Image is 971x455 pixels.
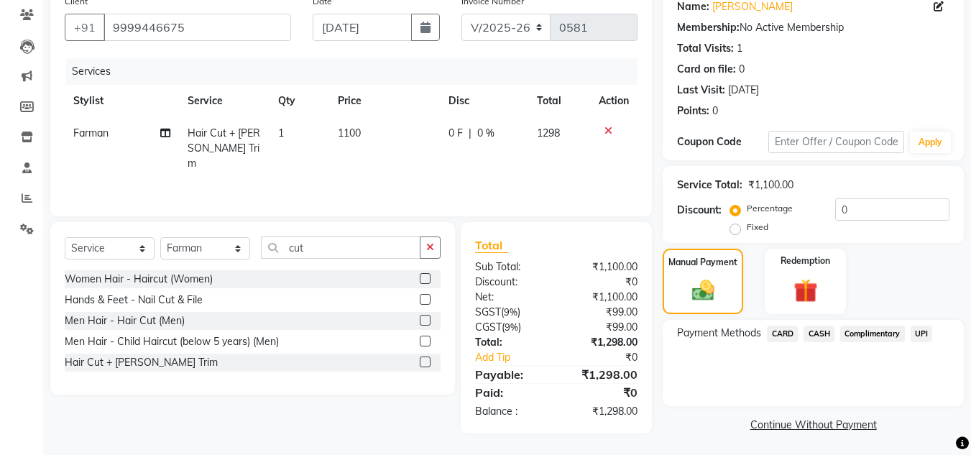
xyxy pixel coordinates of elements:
[747,202,793,215] label: Percentage
[677,203,722,218] div: Discount:
[677,20,949,35] div: No Active Membership
[475,321,502,334] span: CGST
[73,127,109,139] span: Farman
[677,178,742,193] div: Service Total:
[677,20,740,35] div: Membership:
[556,404,648,419] div: ₹1,298.00
[556,366,648,383] div: ₹1,298.00
[677,326,761,341] span: Payment Methods
[103,14,291,41] input: Search by Name/Mobile/Email/Code
[188,127,260,170] span: Hair Cut + [PERSON_NAME] Trim
[537,127,560,139] span: 1298
[666,418,961,433] a: Continue Without Payment
[556,305,648,320] div: ₹99.00
[556,275,648,290] div: ₹0
[728,83,759,98] div: [DATE]
[504,306,517,318] span: 9%
[464,404,556,419] div: Balance :
[261,236,420,259] input: Search or Scan
[464,320,556,335] div: ( )
[477,126,494,141] span: 0 %
[748,178,793,193] div: ₹1,100.00
[556,384,648,401] div: ₹0
[528,85,591,117] th: Total
[464,275,556,290] div: Discount:
[556,335,648,350] div: ₹1,298.00
[464,290,556,305] div: Net:
[677,83,725,98] div: Last Visit:
[179,85,269,117] th: Service
[910,132,951,153] button: Apply
[804,326,834,342] span: CASH
[556,320,648,335] div: ₹99.00
[338,127,361,139] span: 1100
[677,62,736,77] div: Card on file:
[448,126,463,141] span: 0 F
[556,259,648,275] div: ₹1,100.00
[464,305,556,320] div: ( )
[739,62,745,77] div: 0
[590,85,638,117] th: Action
[767,326,798,342] span: CARD
[464,366,556,383] div: Payable:
[668,256,737,269] label: Manual Payment
[677,104,709,119] div: Points:
[65,355,218,370] div: Hair Cut + [PERSON_NAME] Trim
[65,293,203,308] div: Hands & Feet - Nail Cut & File
[747,221,768,234] label: Fixed
[469,126,471,141] span: |
[66,58,648,85] div: Services
[464,335,556,350] div: Total:
[781,254,830,267] label: Redemption
[475,305,501,318] span: SGST
[65,272,213,287] div: Women Hair - Haircut (Women)
[556,290,648,305] div: ₹1,100.00
[65,334,279,349] div: Men Hair - Child Haircut (below 5 years) (Men)
[505,321,518,333] span: 9%
[768,131,904,153] input: Enter Offer / Coupon Code
[65,85,179,117] th: Stylist
[911,326,933,342] span: UPI
[475,238,508,253] span: Total
[464,384,556,401] div: Paid:
[278,127,284,139] span: 1
[786,276,825,305] img: _gift.svg
[270,85,329,117] th: Qty
[440,85,528,117] th: Disc
[712,104,718,119] div: 0
[840,326,905,342] span: Complimentary
[329,85,440,117] th: Price
[677,134,768,150] div: Coupon Code
[677,41,734,56] div: Total Visits:
[572,350,649,365] div: ₹0
[737,41,742,56] div: 1
[65,313,185,328] div: Men Hair - Hair Cut (Men)
[464,350,571,365] a: Add Tip
[65,14,105,41] button: +91
[685,277,722,303] img: _cash.svg
[464,259,556,275] div: Sub Total:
